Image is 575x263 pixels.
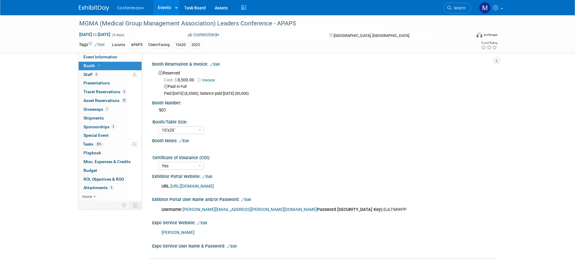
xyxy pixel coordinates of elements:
[162,230,194,235] a: [PERSON_NAME]
[79,184,142,192] a: Attachments9
[79,105,142,114] a: Giveaways1
[164,77,178,82] span: Cost: $
[197,221,207,225] a: Edit
[83,89,126,94] span: Travel Reservations
[164,77,197,82] span: 8,500.00
[483,33,498,37] div: In-Person
[79,97,142,105] a: Asset Reservations32
[111,124,116,129] span: 2
[174,42,188,48] div: 10x20
[83,107,109,112] span: Giveaways
[186,32,222,38] button: Committed
[83,124,116,129] span: Sponsorships
[94,72,99,77] span: 6
[157,68,492,96] div: Reserved
[83,168,97,173] span: Budget
[83,81,110,85] span: Presentations
[171,184,214,189] a: [URL][DOMAIN_NAME]
[83,142,103,146] span: Tasks
[481,41,497,44] div: Event Rating
[83,98,127,103] span: Asset Reservations
[79,158,142,166] a: Misc. Expenses & Credits
[79,149,142,157] a: Playbook
[77,18,462,29] div: MGMA (Medical Group Management Association) Leaders Conference - APAPS
[157,106,492,115] div: 901
[95,142,103,146] span: 39%
[79,41,105,48] td: Tags
[119,201,129,209] td: Personalize Event Tab Strip
[436,31,498,41] div: Event Format
[152,98,496,106] div: Booth Number:
[476,32,482,37] img: Format-Inperson.png
[198,78,218,82] a: Invoice
[82,194,92,199] span: more
[79,62,142,70] a: Booth
[109,186,114,190] span: 9
[79,166,142,175] a: Budget
[179,139,189,143] a: Edit
[132,72,137,77] span: Potential Scheduling Conflict -- at least one attendee is tagged in another overlapping event.
[83,63,102,68] span: Booth
[83,54,117,59] span: Event Information
[122,90,126,94] span: 5
[79,71,142,79] a: Staff6
[105,107,109,111] span: 1
[152,153,494,161] div: Certificate of Insurance (COI):
[210,62,220,67] a: Edit
[202,175,212,179] a: Edit
[152,242,496,249] div: Expo Service User Name & Password:
[83,116,104,120] span: Shipments
[79,5,109,11] img: ExhibitDay
[162,207,182,212] b: Username:
[317,207,384,212] b: Password [SECURITY_DATA] Key):
[83,159,131,164] span: Misc. Expenses & Credits
[152,136,496,144] div: Booth Notes:
[152,172,496,180] div: Exhibitor Portal Website:
[443,3,471,13] a: Search
[112,33,124,37] span: (4 days)
[83,177,124,182] span: ROI, Objectives & ROO
[157,204,430,216] div: DJLTMWPP
[121,98,127,103] span: 32
[129,201,142,209] td: Toggle Event Tabs
[83,133,109,138] span: Special Event
[79,114,142,123] a: Shipments
[79,53,142,61] a: Event Information
[129,42,144,48] div: APAPS
[241,198,251,202] a: Edit
[79,175,142,184] a: ROI, Objectives & ROO
[152,60,496,67] div: Booth Reservation & Invoice:
[79,140,142,149] a: Tasks39%
[79,88,142,96] a: Travel Reservations5
[79,192,142,201] a: more
[479,2,491,14] img: Marygrace LeGros
[79,131,142,140] a: Special Event
[79,79,142,87] a: Presentations
[152,218,496,226] div: Expo Service Website:
[152,195,496,203] div: Exhbitor Portal User Name and/or Password:
[164,84,492,90] div: Paid in Full
[452,6,466,10] span: Search
[146,42,172,48] div: Client-Facing
[79,32,111,37] span: [DATE] [DATE]
[83,150,101,155] span: Playbook
[95,43,105,47] a: Edit
[227,244,237,248] a: Edit
[110,42,127,48] div: Locums
[83,185,114,190] span: Attachments
[162,184,171,189] b: URL:
[92,32,98,37] span: to
[79,123,142,131] a: Sponsorships2
[83,72,99,77] span: Staff
[152,117,494,125] div: Booth/Table Size:
[190,42,202,48] div: 2025
[164,91,492,96] div: Paid [DATE] ($,3500); balance paid [DATE] ($5,000)
[334,33,409,38] span: [GEOGRAPHIC_DATA], [GEOGRAPHIC_DATA]
[98,64,101,67] i: Booth reservation complete
[182,207,317,212] a: [PERSON_NAME][EMAIL_ADDRESS][PERSON_NAME][DOMAIN_NAME]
